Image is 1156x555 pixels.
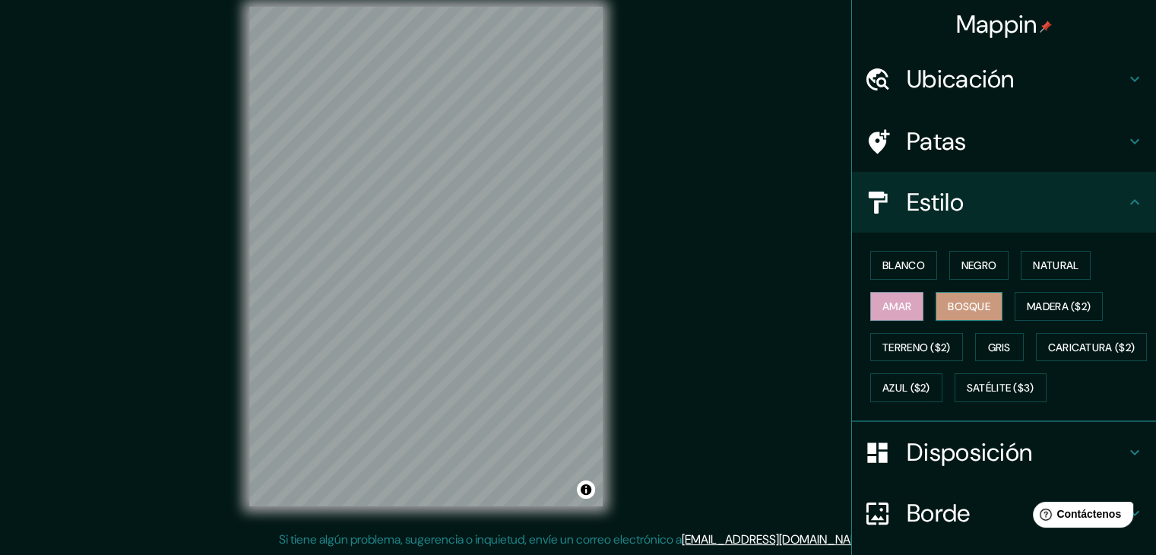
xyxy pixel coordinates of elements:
font: Bosque [948,300,990,313]
font: Mappin [956,8,1037,40]
button: Gris [975,333,1024,362]
canvas: Mapa [249,7,603,506]
font: Satélite ($3) [967,382,1034,395]
font: Terreno ($2) [882,341,951,354]
font: Gris [988,341,1011,354]
font: Caricatura ($2) [1048,341,1135,354]
button: Negro [949,251,1009,280]
div: Borde [852,483,1156,544]
font: Blanco [882,258,925,272]
font: Negro [961,258,997,272]
button: Terreno ($2) [870,333,963,362]
font: Patas [907,125,967,157]
button: Amar [870,292,923,321]
font: Ubicación [907,63,1015,95]
button: Activar o desactivar atribución [577,480,595,499]
button: Satélite ($3) [955,373,1047,402]
button: Blanco [870,251,937,280]
font: Estilo [907,186,964,218]
iframe: Lanzador de widgets de ayuda [1021,496,1139,538]
font: Azul ($2) [882,382,930,395]
div: Ubicación [852,49,1156,109]
a: [EMAIL_ADDRESS][DOMAIN_NAME] [682,531,869,547]
font: Si tiene algún problema, sugerencia o inquietud, envíe un correo electrónico a [279,531,682,547]
font: Madera ($2) [1027,300,1091,313]
button: Natural [1021,251,1091,280]
button: Caricatura ($2) [1036,333,1148,362]
font: Borde [907,497,971,529]
font: Natural [1033,258,1078,272]
font: Disposición [907,436,1032,468]
font: Amar [882,300,911,313]
div: Disposición [852,422,1156,483]
img: pin-icon.png [1040,21,1052,33]
div: Estilo [852,172,1156,233]
button: Madera ($2) [1015,292,1103,321]
div: Patas [852,111,1156,172]
button: Bosque [936,292,1002,321]
button: Azul ($2) [870,373,942,402]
